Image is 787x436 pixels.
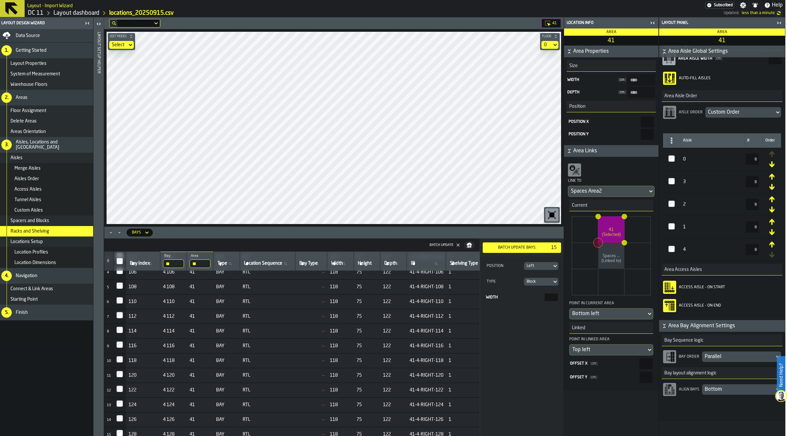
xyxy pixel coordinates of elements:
div: Bay OrderDropdownMenuValue- [663,349,781,365]
span: Areas Orientation [10,129,46,134]
tspan: (Selected) [602,233,621,237]
button: Minimize [115,229,123,236]
span: Area Aisle Order [662,93,697,99]
label: react-aria1893876697-:r1rb: [569,358,653,369]
span: ( [618,78,620,82]
label: InputCheckbox-label-react-aria1893876697-:r1t0: [116,356,123,363]
img: Chat with us [776,391,786,401]
span: 41-4-RIGHT-106 [410,270,443,275]
header: Layout Setup Helper [93,17,104,436]
label: react-aria1893876697-:r1s0: [746,176,761,187]
label: button-toggle-Open [94,19,103,30]
input: react-aria1893876697-:r1s9: react-aria1893876697-:r1s9: [746,244,759,255]
input: label [216,259,237,268]
input: label [356,259,377,268]
span: Area Bay Alignment Settings [668,322,784,330]
span: Current [569,203,587,208]
div: 2. [1,92,12,103]
div: Link toDropdownMenuValue-Spaces Area2 [568,162,655,197]
span: Floor [541,35,553,38]
span: label [244,261,282,266]
div: DropdownMenuValue-3 [708,108,772,116]
span: Location Profiles [14,250,48,255]
div: button-toolbar-Access Aisle - On Start [663,278,781,296]
input: InputCheckbox-label-react-aria1893876697-:r1st: [116,312,123,318]
span: ) [625,78,626,82]
h3: title-section-Area Access Aisles [662,264,782,275]
input: InputCheckbox-label-react-aria1893876697-:r1t1: [116,371,123,377]
span: Area [717,30,727,34]
div: Aisle OrderDropdownMenuValue-3 [663,104,781,120]
span: Access Aisles [14,187,42,192]
button: button- [659,46,785,57]
input: InputCheckbox-label-react-aria1893876697-:r1t4: [116,415,123,422]
span: Area Properties [573,47,657,55]
span: 9/15/2025, 12:25:31 PM [742,11,775,15]
div: hide filter [112,21,116,25]
label: InputCheckbox-label-react-aria1893876697-:r1ss: [116,297,123,304]
input: react-aria1893876697-:r1s3: react-aria1893876697-:r1s3: [746,199,759,210]
span: Aisles [10,155,23,161]
label: InputCheckbox-label-react-aria1893876697-:r1t3: [116,400,123,407]
div: Batch Update bays: [485,245,549,250]
span: # [107,259,110,263]
span: 41 [190,270,211,275]
span: Layout Properties [10,61,47,66]
label: react-aria1893876697-:r1rt: [746,154,761,165]
div: DropdownMenuValue-bays [132,230,141,235]
span: cm [590,375,597,379]
div: 3. [1,140,12,150]
label: button-toggle-undefined [775,9,783,17]
input: label [129,259,157,268]
label: react-aria1893876697-:r1rd: [569,372,653,383]
input: react-aria1893876697-:r1r9: react-aria1893876697-:r1r9: [641,129,654,140]
input: input-value-Depth input-value-Depth [627,87,655,98]
label: button-toggle-Close me [83,19,92,27]
div: Align bays [677,387,701,392]
label: react-aria1893876697-:r1s3: [746,199,761,210]
header: Location Info [564,17,658,28]
label: Need Help? [777,357,785,393]
button: ButtonOrder-Up [767,172,777,181]
input: label [410,259,443,268]
input: label [190,259,211,268]
span: Merge Aisles [14,166,41,171]
div: Align baysDropdownMenuValue- [663,382,781,397]
span: Custom Aisles [14,208,43,213]
span: Navigation [16,273,37,278]
div: DropdownMenuValue- [527,264,550,268]
input: react-aria1893876697-:r1s0: react-aria1893876697-:r1s0: [746,176,759,187]
h3: title-section-Position [567,101,656,112]
div: Aisle [683,138,692,143]
span: Area Access Aisles [662,267,702,272]
h3: title-section-Size [567,60,656,72]
h3: title-section-Current [569,199,653,211]
button: button- [108,33,135,40]
div: 4. [1,271,12,281]
span: Updated: [724,11,739,15]
div: DropdownMenuValue-none [109,41,134,49]
div: DropdownMenuValue-default-floor [541,41,558,49]
span: 15 [551,244,557,252]
span: label [191,254,198,258]
div: 2 [683,202,742,207]
div: 0 [683,157,742,162]
div: button-toolbar-Auto-fill Aisles [663,69,781,87]
label: InputCheckbox-label-react-aria1893876697-:r1su: [116,327,123,333]
div: TypeDropdownMenuValue-1 [485,278,558,286]
span: label [384,261,397,266]
div: DropdownMenuValue-bottomLeft [572,310,644,318]
input: InputCheckbox-label-react-aria1893876697-:r1sr: [116,282,123,289]
div: PositionDropdownMenuValue- [485,262,558,270]
span: 118 [330,270,351,275]
button: button- [564,145,658,157]
div: Auto-fill Aisles [679,76,781,81]
span: RTL [243,270,293,275]
span: cm [715,57,722,61]
tr: InputCheckbox-label-react-aria1893876697-:r1s1:2react-aria1893876697-:r1s3:ButtonOrder-UpButtonOr... [663,193,781,216]
label: InputCheckbox-label-react-aria1893876697-:r1sc: [116,258,123,264]
input: react-aria1893876697-:r1rb: react-aria1893876697-:r1rb: [639,358,653,369]
span: label [450,261,478,266]
button: ButtonOrder-Up [767,195,777,204]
